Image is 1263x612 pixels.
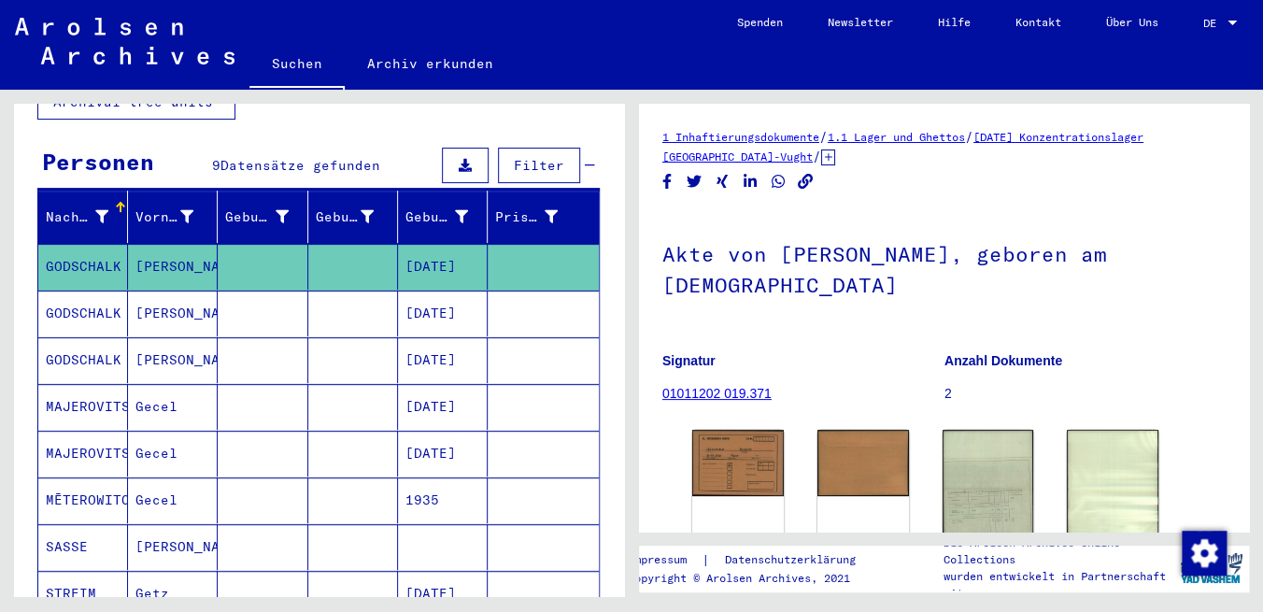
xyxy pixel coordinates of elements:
img: 001.jpg [943,430,1034,547]
mat-cell: [DATE] [398,384,488,430]
div: Geburtsdatum [405,207,468,227]
img: Arolsen_neg.svg [15,18,234,64]
span: / [965,128,973,145]
mat-cell: 1935 [398,477,488,523]
h1: Akte von [PERSON_NAME], geboren am [DEMOGRAPHIC_DATA] [662,211,1226,324]
mat-cell: [PERSON_NAME] [128,337,218,383]
mat-cell: GODSCHALK [38,244,128,290]
mat-header-cell: Geburt‏ [308,191,398,243]
img: 002.jpg [1067,430,1158,548]
mat-cell: [PERSON_NAME] [128,524,218,570]
mat-header-cell: Prisoner # [488,191,599,243]
div: Geburtsdatum [405,202,491,232]
div: Geburt‏ [316,202,397,232]
span: DE [1203,17,1224,30]
div: Prisoner # [495,202,581,232]
a: Suchen [249,41,345,90]
img: 001.jpg [692,430,784,495]
mat-cell: MĒTEROWITCZ [38,477,128,523]
div: Nachname [46,207,108,227]
mat-header-cell: Nachname [38,191,128,243]
mat-cell: [PERSON_NAME] [128,244,218,290]
div: Geburt‏ [316,207,374,227]
a: 1.1 Lager und Ghettos [828,130,965,144]
a: Datenschutzerklärung [710,550,878,570]
mat-cell: [DATE] [398,291,488,336]
mat-cell: GODSCHALK [38,337,128,383]
mat-header-cell: Vorname [128,191,218,243]
button: Filter [498,148,580,183]
b: Signatur [662,353,716,368]
mat-cell: MAJEROVITS [38,431,128,477]
div: Vorname [135,202,217,232]
mat-cell: SASSE [38,524,128,570]
a: 01011202 019.371 [662,386,772,401]
mat-cell: [DATE] [398,431,488,477]
p: 2 [944,384,1226,404]
div: Personen [42,145,154,178]
b: Anzahl Dokumente [944,353,1062,368]
div: Nachname [46,202,132,232]
mat-header-cell: Geburtsdatum [398,191,488,243]
p: Copyright © Arolsen Archives, 2021 [628,570,878,587]
mat-cell: GODSCHALK [38,291,128,336]
span: 9 [212,157,220,174]
mat-cell: Gecel [128,477,218,523]
mat-cell: [DATE] [398,337,488,383]
div: Geburtsname [225,207,288,227]
button: Share on Facebook [658,170,677,193]
img: yv_logo.png [1176,545,1246,591]
img: Zustimmung ändern [1182,531,1227,576]
mat-cell: [DATE] [398,244,488,290]
a: Impressum [628,550,702,570]
div: Geburtsname [225,202,311,232]
mat-cell: MAJEROVITS [38,384,128,430]
span: / [813,148,821,164]
button: Share on LinkedIn [741,170,760,193]
button: Copy link [796,170,816,193]
div: Vorname [135,207,193,227]
mat-cell: Gecel [128,384,218,430]
div: Prisoner # [495,207,558,227]
mat-header-cell: Geburtsname [218,191,307,243]
button: Share on WhatsApp [769,170,788,193]
p: Die Arolsen Archives Online-Collections [943,534,1172,568]
mat-cell: [PERSON_NAME] [128,291,218,336]
a: Archiv erkunden [345,41,516,86]
mat-cell: Gecel [128,431,218,477]
button: Share on Xing [713,170,732,193]
div: | [628,550,878,570]
span: / [819,128,828,145]
span: Filter [514,157,564,174]
a: 1 Inhaftierungsdokumente [662,130,819,144]
img: 002.jpg [817,430,909,495]
span: Datensätze gefunden [220,157,380,174]
button: Share on Twitter [685,170,704,193]
p: wurden entwickelt in Partnerschaft mit [943,568,1172,602]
